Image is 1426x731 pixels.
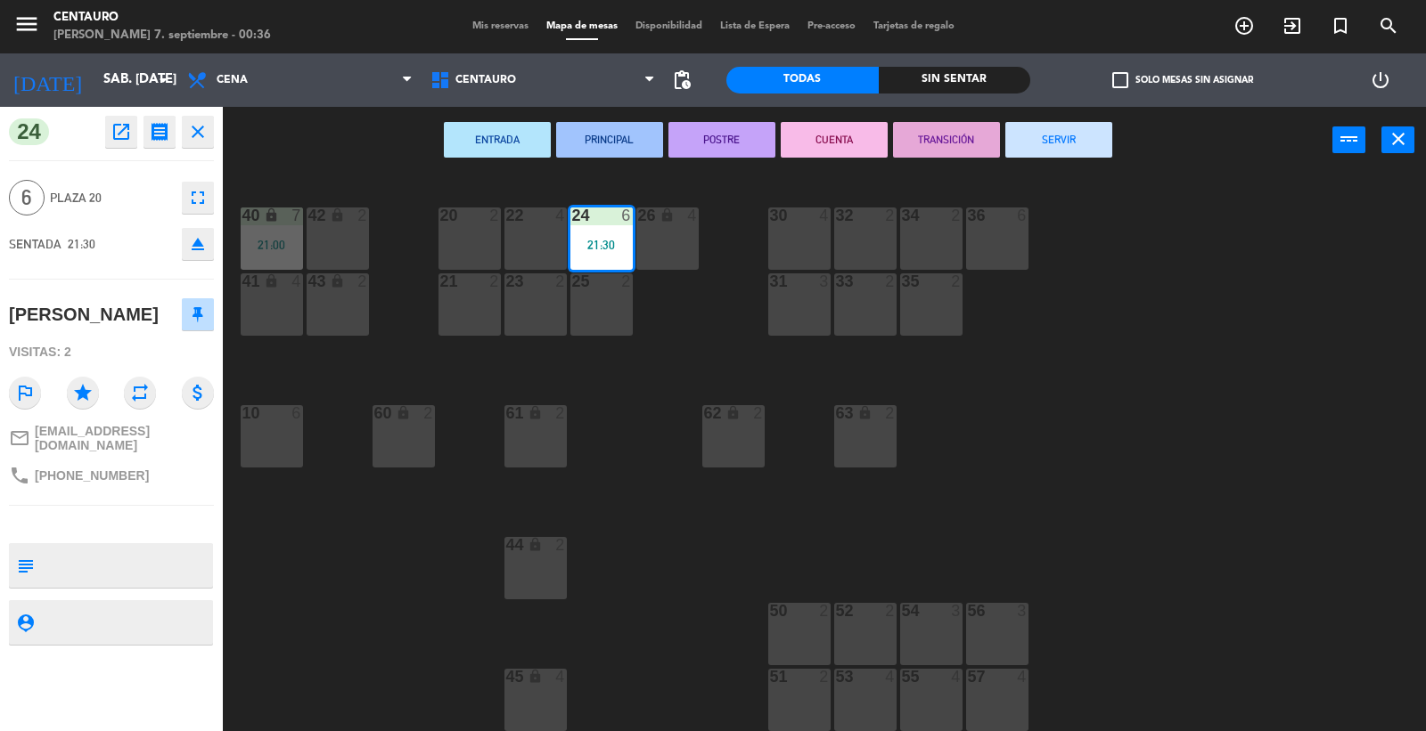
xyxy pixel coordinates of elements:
[357,273,368,289] div: 2
[53,9,271,27] div: Centauro
[50,188,173,208] span: Plaza 20
[463,21,537,31] span: Mis reservas
[308,273,309,289] div: 43
[836,603,837,619] div: 52
[264,273,279,288] i: lock
[555,669,566,685] div: 4
[1388,128,1409,150] i: close
[885,603,896,619] div: 2
[440,207,441,223] div: 20
[291,405,302,421] div: 6
[555,405,566,421] div: 2
[819,273,830,289] div: 3
[489,273,500,289] div: 2
[35,424,214,452] span: [EMAIL_ADDRESS][DOMAIN_NAME]
[440,273,441,289] div: 21
[1332,126,1365,153] button: power_input
[124,377,156,409] i: repeat
[885,207,896,223] div: 2
[264,207,279,223] i: lock
[770,603,771,619] div: 50
[1378,15,1399,37] i: search
[1233,15,1255,37] i: add_circle_outline
[291,273,302,289] div: 4
[865,21,963,31] span: Tarjetas de regalo
[1005,122,1112,158] button: SERVIR
[621,207,632,223] div: 6
[67,377,99,409] i: star
[819,207,830,223] div: 4
[537,21,627,31] span: Mapa de mesas
[9,300,159,329] div: [PERSON_NAME]
[187,121,209,142] i: close
[711,21,799,31] span: Lista de Espera
[182,228,214,260] button: eject
[836,273,837,289] div: 33
[9,337,214,368] div: Visitas: 2
[444,122,551,158] button: ENTRADA
[819,603,830,619] div: 2
[15,613,35,632] i: person_pin
[570,239,633,251] div: 21:30
[885,669,896,685] div: 4
[528,537,543,552] i: lock
[704,405,705,421] div: 62
[770,207,771,223] div: 30
[902,207,903,223] div: 34
[726,67,879,93] div: Todas
[506,273,507,289] div: 23
[621,273,632,289] div: 2
[9,237,61,251] span: SENTADA
[9,180,45,215] span: 6
[9,118,49,145] span: 24
[799,21,865,31] span: Pre-acceso
[1112,72,1128,88] span: check_box_outline_blank
[857,405,873,420] i: lock
[572,273,573,289] div: 25
[836,405,837,421] div: 63
[330,207,345,223] i: lock
[753,405,764,421] div: 2
[396,405,411,420] i: lock
[638,207,639,223] div: 26
[489,207,500,223] div: 2
[951,669,962,685] div: 4
[879,67,1031,93] div: Sin sentar
[528,405,543,420] i: lock
[836,669,837,685] div: 53
[725,405,741,420] i: lock
[182,377,214,409] i: attach_money
[9,427,30,449] i: mail_outline
[836,207,837,223] div: 32
[1370,69,1391,91] i: power_settings_new
[781,122,888,158] button: CUENTA
[217,74,248,86] span: Cena
[528,669,543,684] i: lock
[668,122,775,158] button: POSTRE
[9,377,41,409] i: outlined_flag
[902,603,903,619] div: 54
[111,121,132,142] i: open_in_new
[902,273,903,289] div: 35
[308,207,309,223] div: 42
[556,122,663,158] button: PRINCIPAL
[506,405,507,421] div: 61
[242,207,243,223] div: 40
[149,121,170,142] i: receipt
[893,122,1000,158] button: TRANSICIÓN
[143,116,176,148] button: receipt
[1381,126,1414,153] button: close
[330,273,345,288] i: lock
[455,74,516,86] span: Centauro
[182,182,214,214] button: fullscreen
[291,207,302,223] div: 7
[1339,128,1360,150] i: power_input
[885,273,896,289] div: 2
[105,116,137,148] button: open_in_new
[9,465,30,486] i: phone
[951,603,962,619] div: 3
[506,537,507,553] div: 44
